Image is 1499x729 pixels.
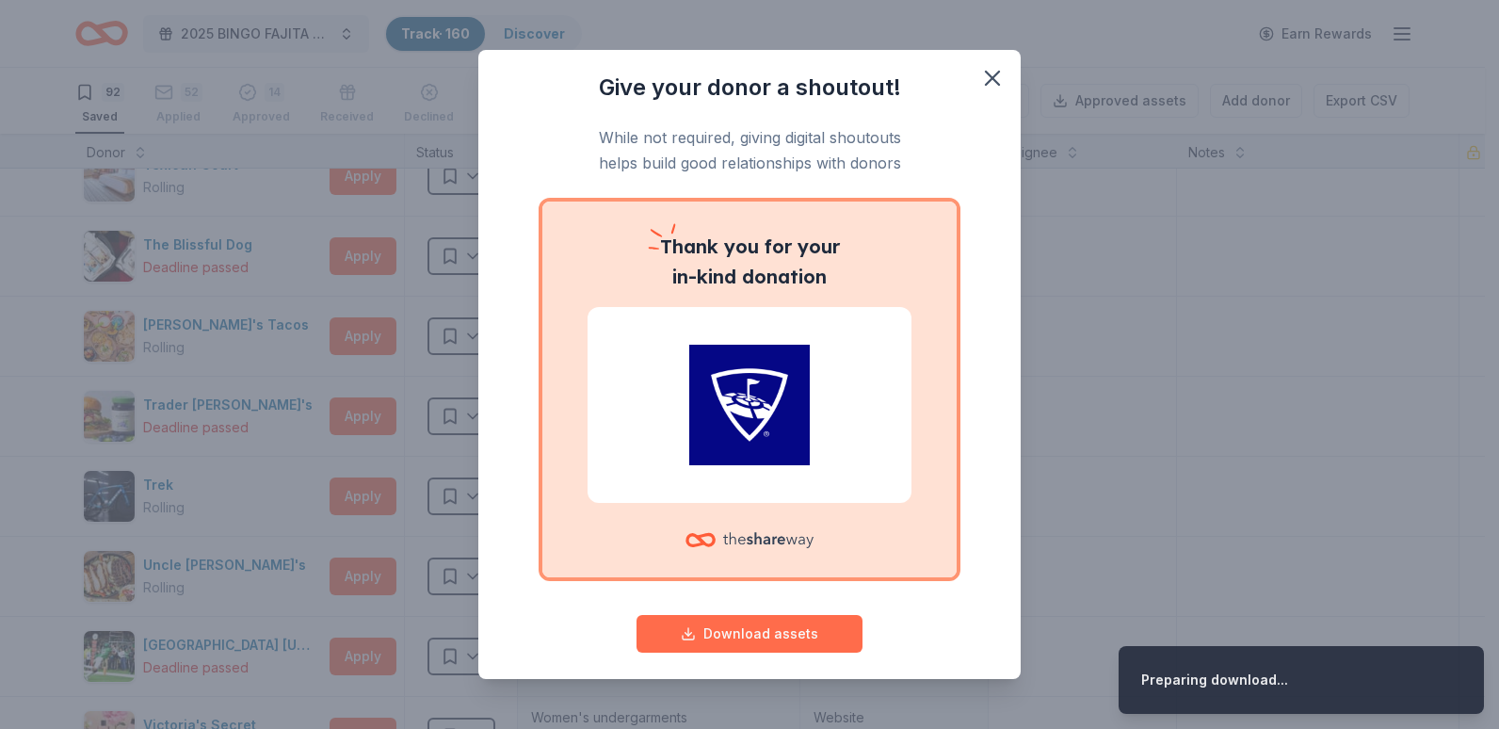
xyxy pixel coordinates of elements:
[516,73,983,103] h3: Give your donor a shoutout!
[637,615,862,653] button: Download assets
[610,345,889,465] img: Topgolf
[660,235,718,258] span: Thank
[1141,669,1288,691] div: Preparing download...
[516,125,983,175] p: While not required, giving digital shoutouts helps build good relationships with donors
[588,232,911,292] p: you for your in-kind donation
